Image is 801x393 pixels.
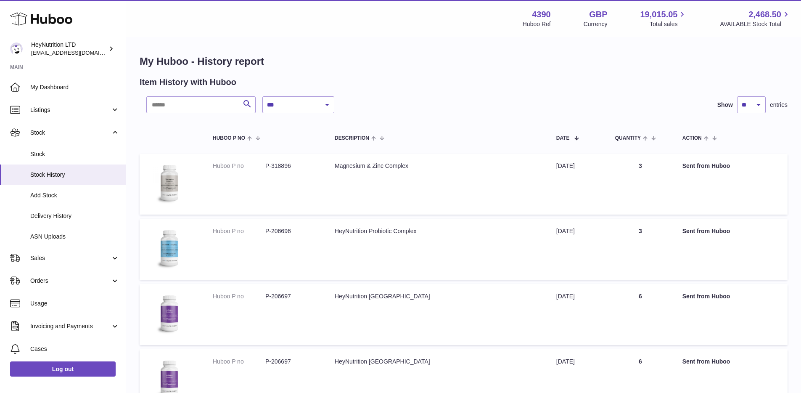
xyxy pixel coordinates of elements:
[650,20,687,28] span: Total sales
[213,135,245,141] span: Huboo P no
[265,292,318,300] dd: P-206697
[213,227,265,235] dt: Huboo P no
[682,228,730,234] strong: Sent from Huboo
[682,135,702,141] span: Action
[640,9,687,28] a: 19,015.05 Total sales
[30,191,119,199] span: Add Stock
[140,77,236,88] h2: Item History with Huboo
[10,42,23,55] img: info@heynutrition.com
[748,9,781,20] span: 2,468.50
[682,293,730,300] strong: Sent from Huboo
[30,150,119,158] span: Stock
[548,154,607,215] td: [DATE]
[31,41,107,57] div: HeyNutrition LTD
[720,9,791,28] a: 2,468.50 AVAILABLE Stock Total
[148,162,190,204] img: 43901725567059.jpg
[30,254,111,262] span: Sales
[213,162,265,170] dt: Huboo P no
[30,171,119,179] span: Stock History
[532,9,551,20] strong: 4390
[326,219,548,280] td: HeyNutrition Probiotic Complex
[335,135,369,141] span: Description
[30,233,119,241] span: ASN Uploads
[589,9,607,20] strong: GBP
[265,162,318,170] dd: P-318896
[548,219,607,280] td: [DATE]
[265,358,318,366] dd: P-206697
[548,284,607,345] td: [DATE]
[682,358,730,365] strong: Sent from Huboo
[326,154,548,215] td: Magnesium & Zinc Complex
[213,292,265,300] dt: Huboo P no
[265,227,318,235] dd: P-206696
[30,277,111,285] span: Orders
[30,83,119,91] span: My Dashboard
[556,135,570,141] span: Date
[682,162,730,169] strong: Sent from Huboo
[523,20,551,28] div: Huboo Ref
[607,154,674,215] td: 3
[30,300,119,308] span: Usage
[30,322,111,330] span: Invoicing and Payments
[10,361,116,377] a: Log out
[326,284,548,345] td: HeyNutrition [GEOGRAPHIC_DATA]
[640,9,677,20] span: 19,015.05
[584,20,608,28] div: Currency
[607,284,674,345] td: 6
[607,219,674,280] td: 3
[30,212,119,220] span: Delivery History
[30,345,119,353] span: Cases
[140,55,788,68] h1: My Huboo - History report
[148,292,190,335] img: 43901725567622.jpeg
[30,129,111,137] span: Stock
[31,49,124,56] span: [EMAIL_ADDRESS][DOMAIN_NAME]
[615,135,641,141] span: Quantity
[770,101,788,109] span: entries
[30,106,111,114] span: Listings
[720,20,791,28] span: AVAILABLE Stock Total
[148,227,190,269] img: 43901725567703.jpeg
[213,358,265,366] dt: Huboo P no
[717,101,733,109] label: Show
